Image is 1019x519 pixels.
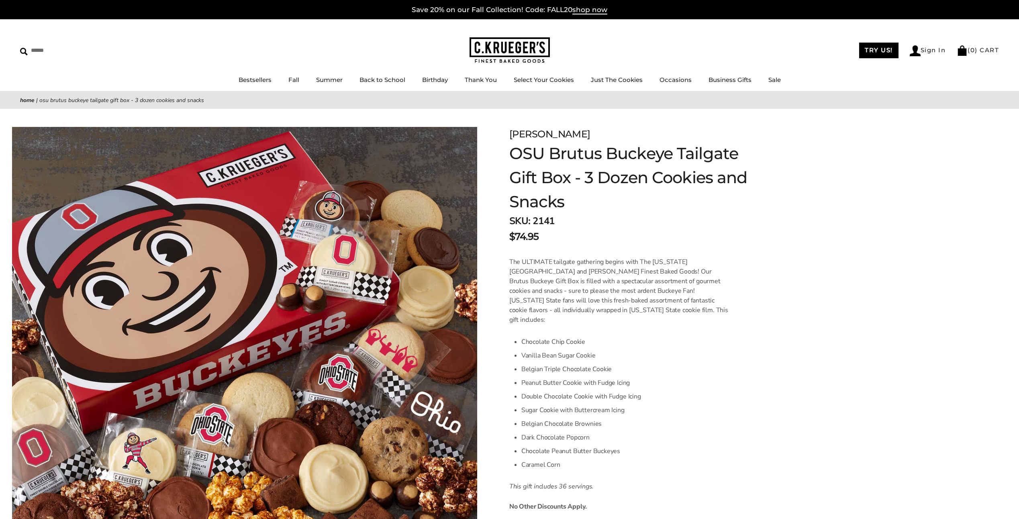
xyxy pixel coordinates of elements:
[509,141,766,214] h1: OSU Brutus Buckeye Tailgate Gift Box - 3 Dozen Cookies and Snacks
[591,76,643,84] a: Just The Cookies
[20,48,28,55] img: Search
[910,45,921,56] img: Account
[768,76,781,84] a: Sale
[509,502,587,511] strong: No Other Discounts Apply.
[470,37,550,63] img: C.KRUEGER'S
[521,351,596,360] span: Vanilla Bean Sugar Cookie
[514,76,574,84] a: Select Your Cookies
[957,46,999,54] a: (0) CART
[509,229,539,244] span: $74.95
[509,215,531,227] strong: SKU:
[20,96,35,104] a: Home
[412,6,607,14] a: Save 20% on our Fall Collection! Code: FALL20shop now
[288,76,299,84] a: Fall
[910,45,946,56] a: Sign In
[316,76,343,84] a: Summer
[521,392,641,401] span: Double Chocolate Cookie with Fudge Icing
[521,406,625,415] span: Sugar Cookie with Buttercream Icing
[521,337,585,346] span: Chocolate Chip Cookie
[533,215,554,227] span: 2141
[521,419,602,428] span: Belgian Chocolate Brownies
[359,76,405,84] a: Back to School
[239,76,272,84] a: Bestsellers
[970,46,975,54] span: 0
[36,96,38,104] span: |
[422,76,448,84] a: Birthday
[465,76,497,84] a: Thank You
[509,482,594,491] em: This gift includes 36 servings.
[509,127,766,141] div: [PERSON_NAME]
[521,458,729,472] li: Caramel Corn
[521,365,612,374] span: Belgian Triple Chocolate Cookie
[521,447,620,456] span: Chocolate Peanut Butter Buckeyes
[572,6,607,14] span: shop now
[20,44,116,57] input: Search
[521,433,590,442] span: Dark Chocolate Popcorn
[509,257,728,324] span: The ULTIMATE tailgate gathering begins with The [US_STATE][GEOGRAPHIC_DATA] and [PERSON_NAME] Fin...
[859,43,899,58] a: TRY US!
[660,76,692,84] a: Occasions
[957,45,968,56] img: Bag
[20,96,999,105] nav: breadcrumbs
[709,76,751,84] a: Business Gifts
[521,378,630,387] span: Peanut Butter Cookie with Fudge Icing
[39,96,204,104] span: OSU Brutus Buckeye Tailgate Gift Box - 3 Dozen Cookies and Snacks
